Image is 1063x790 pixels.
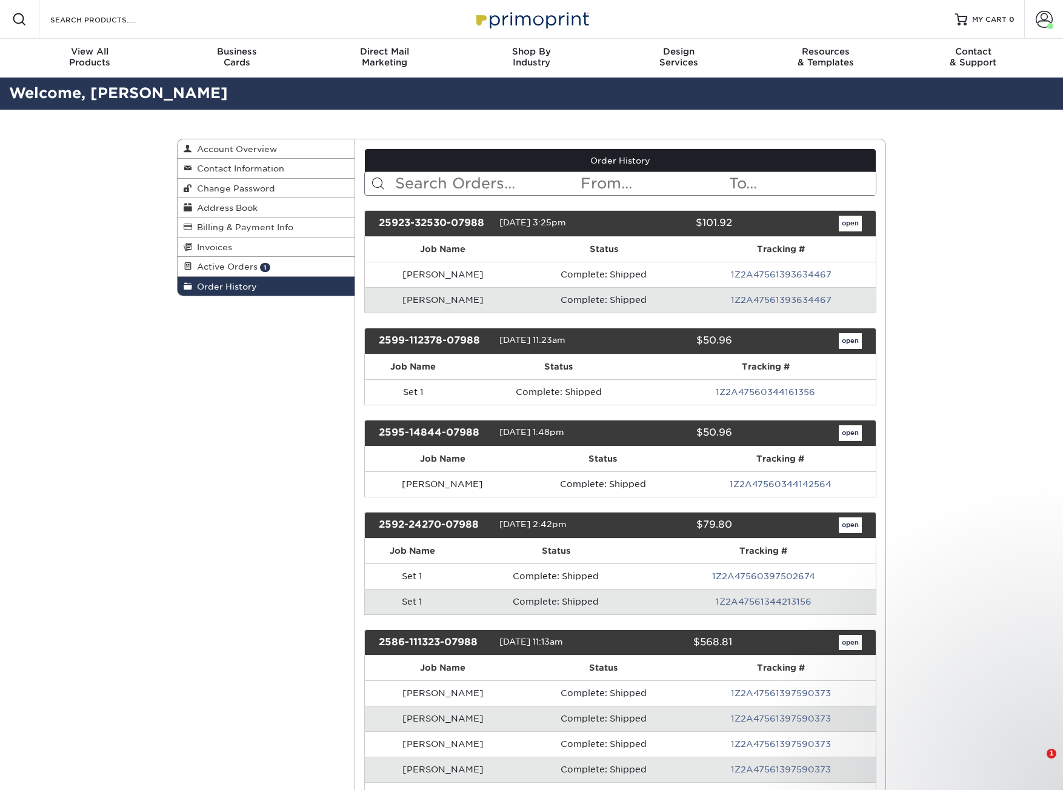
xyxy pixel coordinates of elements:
[178,217,355,237] a: Billing & Payment Info
[370,333,499,349] div: 2599-112378-07988
[192,282,257,291] span: Order History
[192,262,258,271] span: Active Orders
[521,262,686,287] td: Complete: Shipped
[521,680,686,706] td: Complete: Shipped
[521,656,686,680] th: Status
[499,217,566,227] span: [DATE] 3:25pm
[365,539,461,563] th: Job Name
[731,714,831,723] a: 1Z2A47561397590373
[611,425,741,441] div: $50.96
[752,39,899,78] a: Resources& Templates
[178,257,355,276] a: Active Orders 1
[365,237,522,262] th: Job Name
[499,637,563,646] span: [DATE] 11:13am
[839,635,862,651] a: open
[972,15,1007,25] span: MY CART
[712,571,815,581] a: 1Z2A47560397502674
[178,198,355,217] a: Address Book
[731,270,831,279] a: 1Z2A47561393634467
[899,46,1047,68] div: & Support
[365,287,522,313] td: [PERSON_NAME]
[716,387,815,397] a: 1Z2A47560344161356
[370,517,499,533] div: 2592-24270-07988
[311,46,458,57] span: Direct Mail
[370,425,499,441] div: 2595-14844-07988
[730,479,831,489] a: 1Z2A47560344142564
[839,216,862,231] a: open
[499,427,564,437] span: [DATE] 1:48pm
[611,517,741,533] div: $79.80
[16,46,164,57] span: View All
[365,656,521,680] th: Job Name
[365,149,876,172] a: Order History
[365,262,522,287] td: [PERSON_NAME]
[521,287,686,313] td: Complete: Shipped
[499,519,567,529] span: [DATE] 2:42pm
[365,757,521,782] td: [PERSON_NAME]
[611,216,741,231] div: $101.92
[370,635,499,651] div: 2586-111323-07988
[460,539,651,563] th: Status
[192,222,293,232] span: Billing & Payment Info
[49,12,167,27] input: SEARCH PRODUCTS.....
[192,203,258,213] span: Address Book
[365,563,461,589] td: Set 1
[685,446,876,471] th: Tracking #
[365,471,521,497] td: [PERSON_NAME]
[365,706,521,731] td: [PERSON_NAME]
[611,333,741,349] div: $50.96
[521,706,686,731] td: Complete: Shipped
[164,46,311,68] div: Cards
[752,46,899,57] span: Resources
[458,46,605,57] span: Shop By
[311,46,458,68] div: Marketing
[899,46,1047,57] span: Contact
[605,39,752,78] a: DesignServices
[365,589,461,614] td: Set 1
[365,680,521,706] td: [PERSON_NAME]
[192,242,232,252] span: Invoices
[605,46,752,68] div: Services
[731,765,831,774] a: 1Z2A47561397590373
[164,39,311,78] a: BusinessCards
[16,46,164,68] div: Products
[731,295,831,305] a: 1Z2A47561393634467
[839,425,862,441] a: open
[752,46,899,68] div: & Templates
[192,184,275,193] span: Change Password
[260,263,270,272] span: 1
[605,46,752,57] span: Design
[839,517,862,533] a: open
[728,172,876,195] input: To...
[1009,15,1015,24] span: 0
[460,563,651,589] td: Complete: Shipped
[192,144,277,154] span: Account Overview
[685,656,876,680] th: Tracking #
[462,379,656,405] td: Complete: Shipped
[611,635,741,651] div: $568.81
[521,446,685,471] th: Status
[365,446,521,471] th: Job Name
[651,539,876,563] th: Tracking #
[16,39,164,78] a: View AllProducts
[178,237,355,257] a: Invoices
[521,731,686,757] td: Complete: Shipped
[499,335,565,345] span: [DATE] 11:23am
[656,354,876,379] th: Tracking #
[686,237,876,262] th: Tracking #
[311,39,458,78] a: Direct MailMarketing
[716,597,811,606] a: 1Z2A47561344213156
[460,589,651,614] td: Complete: Shipped
[521,471,685,497] td: Complete: Shipped
[731,739,831,749] a: 1Z2A47561397590373
[365,731,521,757] td: [PERSON_NAME]
[458,46,605,68] div: Industry
[178,277,355,296] a: Order History
[458,39,605,78] a: Shop ByIndustry
[521,757,686,782] td: Complete: Shipped
[521,237,686,262] th: Status
[365,354,462,379] th: Job Name
[365,379,462,405] td: Set 1
[839,333,862,349] a: open
[192,164,284,173] span: Contact Information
